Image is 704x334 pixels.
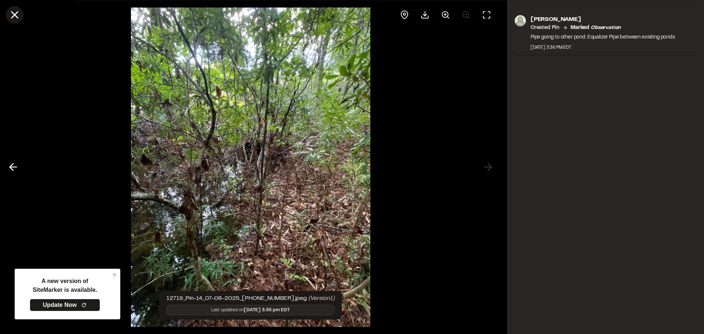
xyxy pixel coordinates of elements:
[478,6,495,23] button: Toggle Fullscreen
[396,6,413,23] div: View pin on map
[6,6,23,23] button: Close modal
[514,15,526,26] img: photo
[571,23,621,32] p: Marked
[591,25,621,30] em: observation
[531,44,675,51] div: [DATE] 3:36 PM EDT
[437,6,454,23] button: Zoom in
[531,23,560,32] p: Created Pin
[531,15,675,23] p: [PERSON_NAME]
[4,158,22,176] button: Previous photo
[531,33,675,41] p: Pipe going to other pond. Equalizer Pipe between existing ponds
